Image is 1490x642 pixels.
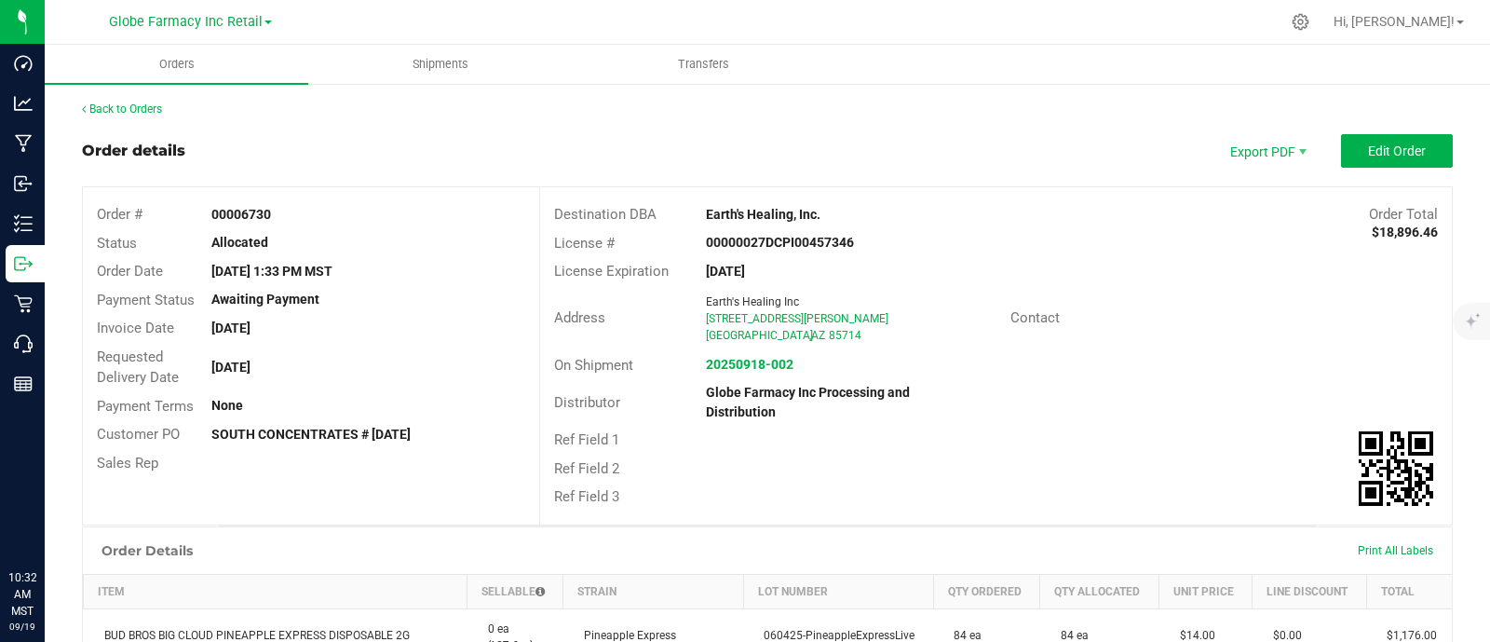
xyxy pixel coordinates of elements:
[14,294,33,313] inline-svg: Retail
[1264,629,1302,642] span: $0.00
[1372,225,1438,239] strong: $18,896.46
[97,206,142,223] span: Order #
[14,174,33,193] inline-svg: Inbound
[82,102,162,116] a: Back to Orders
[944,629,982,642] span: 84 ea
[14,254,33,273] inline-svg: Outbound
[1366,574,1452,608] th: Total
[211,398,243,413] strong: None
[554,431,619,448] span: Ref Field 1
[706,329,813,342] span: [GEOGRAPHIC_DATA]
[97,398,194,415] span: Payment Terms
[14,375,33,393] inline-svg: Reports
[95,629,410,642] span: BUD BROS BIG CLOUD PINEAPPLE EXPRESS DISPOSABLE 2G
[479,622,509,635] span: 0 ea
[97,426,180,443] span: Customer PO
[829,329,861,342] span: 85714
[653,56,754,73] span: Transfers
[211,360,251,375] strong: [DATE]
[14,94,33,113] inline-svg: Analytics
[706,235,854,250] strong: 00000027DCPI00457346
[554,206,657,223] span: Destination DBA
[554,488,619,505] span: Ref Field 3
[1171,629,1215,642] span: $14.00
[97,348,179,387] span: Requested Delivery Date
[554,235,615,252] span: License #
[1051,629,1089,642] span: 84 ea
[14,54,33,73] inline-svg: Dashboard
[467,574,563,608] th: Sellable
[554,309,605,326] span: Address
[1359,431,1433,506] img: Scan me!
[14,134,33,153] inline-svg: Manufacturing
[563,574,744,608] th: Strain
[1334,14,1455,29] span: Hi, [PERSON_NAME]!
[211,235,268,250] strong: Allocated
[211,321,251,335] strong: [DATE]
[1040,574,1159,608] th: Qty Allocated
[8,620,36,634] p: 09/19
[308,45,572,84] a: Shipments
[14,335,33,353] inline-svg: Call Center
[706,295,799,308] span: Earth's Healing Inc
[1369,206,1438,223] span: Order Total
[1211,134,1322,168] li: Export PDF
[82,140,185,162] div: Order details
[1253,574,1367,608] th: Line Discount
[19,493,74,549] iframe: Resource center
[8,569,36,620] p: 10:32 AM MST
[211,264,332,279] strong: [DATE] 1:33 PM MST
[1368,143,1426,158] span: Edit Order
[706,264,745,279] strong: [DATE]
[554,357,633,374] span: On Shipment
[14,214,33,233] inline-svg: Inventory
[1377,629,1437,642] span: $1,176.00
[554,394,620,411] span: Distributor
[706,312,888,325] span: [STREET_ADDRESS][PERSON_NAME]
[809,329,811,342] span: ,
[554,460,619,477] span: Ref Field 2
[1341,134,1453,168] button: Edit Order
[97,235,137,252] span: Status
[706,207,820,222] strong: Earth's Healing, Inc.
[811,329,825,342] span: AZ
[97,292,195,308] span: Payment Status
[97,455,158,471] span: Sales Rep
[743,574,933,608] th: Lot Number
[97,263,163,280] span: Order Date
[45,45,308,84] a: Orders
[1358,544,1433,557] span: Print All Labels
[1010,309,1060,326] span: Contact
[575,629,676,642] span: Pineapple Express
[572,45,835,84] a: Transfers
[134,56,220,73] span: Orders
[754,629,914,642] span: 060425-PineappleExpressLive
[1159,574,1253,608] th: Unit Price
[554,263,669,280] span: License Expiration
[706,385,910,419] strong: Globe Farmacy Inc Processing and Distribution
[211,292,319,307] strong: Awaiting Payment
[55,490,77,512] iframe: Resource center unread badge
[102,543,193,558] h1: Order Details
[387,56,494,73] span: Shipments
[1289,13,1312,31] div: Manage settings
[109,14,263,30] span: Globe Farmacy Inc Retail
[84,574,467,608] th: Item
[97,320,174,336] span: Invoice Date
[706,357,793,372] a: 20250918-002
[1359,431,1433,506] qrcode: 00006730
[211,427,411,442] strong: SOUTH CONCENTRATES # [DATE]
[933,574,1039,608] th: Qty Ordered
[211,207,271,222] strong: 00006730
